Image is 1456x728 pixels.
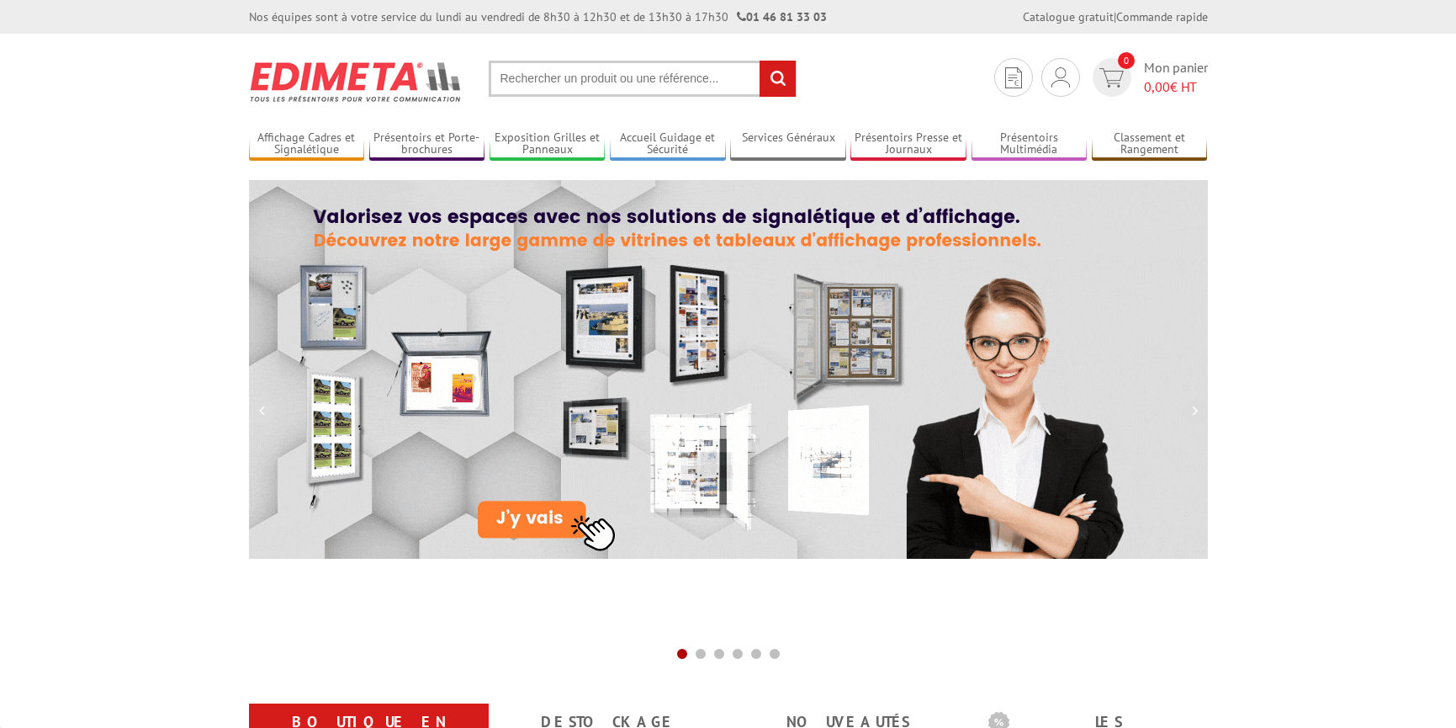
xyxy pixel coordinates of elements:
[1116,9,1208,24] a: Commande rapide
[610,130,726,158] a: Accueil Guidage et Sécurité
[1005,67,1022,88] img: devis rapide
[490,130,606,158] a: Exposition Grilles et Panneaux
[249,130,365,158] a: Affichage Cadres et Signalétique
[1023,8,1208,25] div: |
[760,61,796,97] input: rechercher
[972,130,1088,158] a: Présentoirs Multimédia
[249,8,827,25] div: Nos équipes sont à votre service du lundi au vendredi de 8h30 à 12h30 et de 13h30 à 17h30
[1092,130,1208,158] a: Classement et Rangement
[730,130,846,158] a: Services Généraux
[489,61,797,97] input: Rechercher un produit ou une référence...
[369,130,485,158] a: Présentoirs et Porte-brochures
[1144,78,1170,95] span: 0,00
[850,130,966,158] a: Présentoirs Presse et Journaux
[1144,58,1208,97] span: Mon panier
[737,9,827,24] strong: 01 46 81 33 03
[249,50,463,113] img: Présentoir, panneau, stand - Edimeta - PLV, affichage, mobilier bureau, entreprise
[1144,77,1208,97] span: € HT
[1099,68,1124,88] img: devis rapide
[1088,58,1208,97] a: devis rapide 0 Mon panier 0,00€ HT
[1023,9,1114,24] a: Catalogue gratuit
[1051,67,1070,88] img: devis rapide
[1118,52,1135,69] span: 0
